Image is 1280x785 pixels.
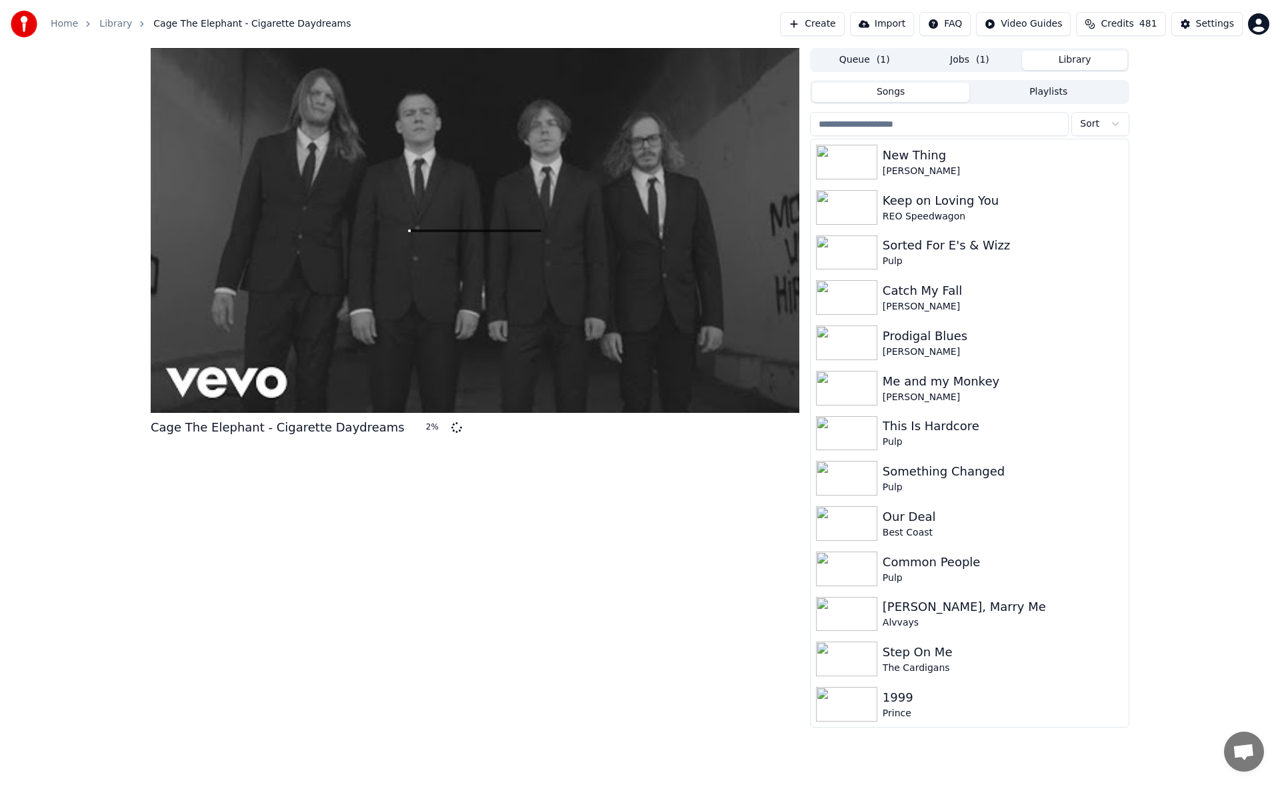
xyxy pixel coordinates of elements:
div: Our Deal [883,508,1123,526]
div: Settings [1196,17,1234,31]
div: Prodigal Blues [883,327,1123,345]
div: Pulp [883,481,1123,494]
button: Jobs [917,51,1023,70]
div: Best Coast [883,526,1123,540]
div: 1999 [883,688,1123,707]
div: Cage The Elephant - Cigarette Daydreams [151,418,405,437]
div: Catch My Fall [883,281,1123,300]
button: Import [850,12,914,36]
button: Video Guides [976,12,1071,36]
div: [PERSON_NAME] [883,165,1123,178]
div: The Cardigans [883,662,1123,675]
nav: breadcrumb [51,17,351,31]
div: 2 % [426,422,446,433]
div: [PERSON_NAME] [883,391,1123,404]
div: Prince [883,707,1123,720]
div: Alvvays [883,616,1123,630]
img: youka [11,11,37,37]
button: Queue [812,51,917,70]
div: Pulp [883,436,1123,449]
div: This Is Hardcore [883,417,1123,436]
button: Library [1022,51,1127,70]
div: Pulp [883,572,1123,585]
div: [PERSON_NAME] [883,345,1123,359]
a: Home [51,17,78,31]
button: Credits481 [1076,12,1165,36]
button: Playlists [969,83,1127,102]
span: Credits [1101,17,1133,31]
div: New Thing [883,146,1123,165]
div: Me and my Monkey [883,372,1123,391]
div: Something Changed [883,462,1123,481]
div: REO Speedwagon [883,210,1123,223]
button: Settings [1171,12,1243,36]
span: 481 [1139,17,1157,31]
button: Songs [812,83,970,102]
div: Open chat [1224,732,1264,772]
div: Keep on Loving You [883,191,1123,210]
span: Cage The Elephant - Cigarette Daydreams [153,17,351,31]
div: Pulp [883,255,1123,268]
button: FAQ [919,12,971,36]
div: [PERSON_NAME] [883,300,1123,313]
button: Create [780,12,845,36]
span: ( 1 ) [877,53,890,67]
div: Step On Me [883,643,1123,662]
div: [PERSON_NAME], Marry Me [883,598,1123,616]
a: Library [99,17,132,31]
span: Sort [1080,117,1099,131]
div: Sorted For E's & Wizz [883,236,1123,255]
div: Common People [883,553,1123,572]
span: ( 1 ) [976,53,989,67]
